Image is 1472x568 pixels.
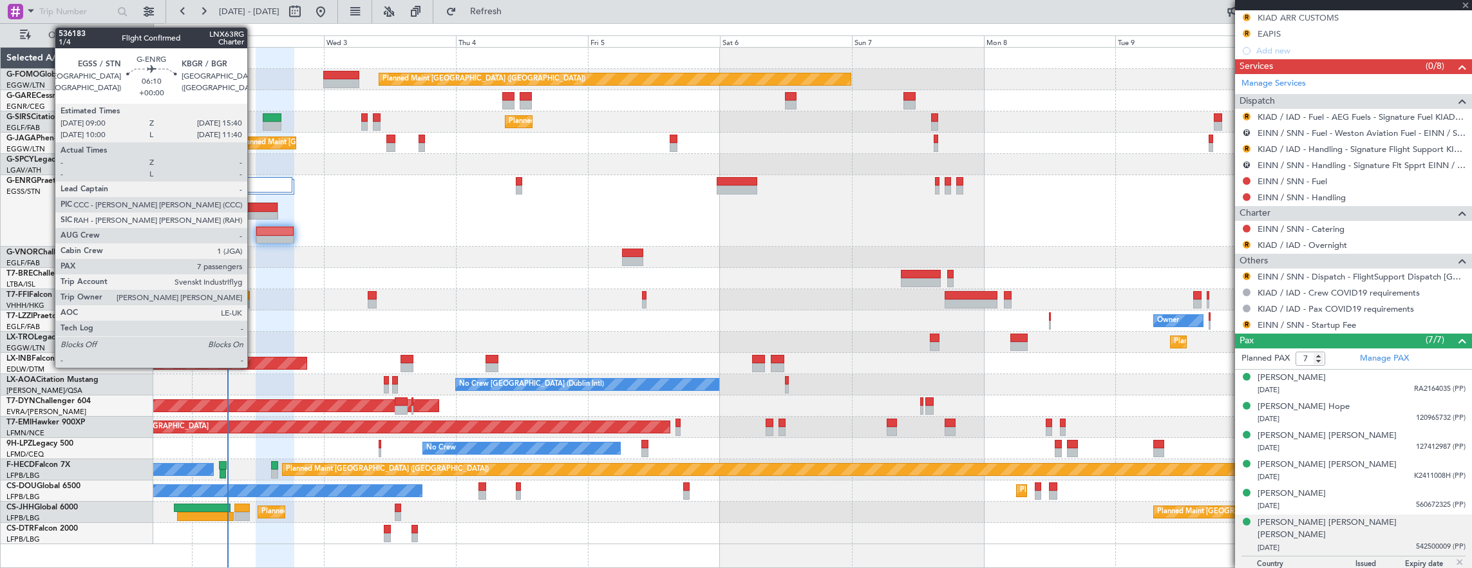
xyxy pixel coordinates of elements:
[1157,311,1179,330] div: Owner
[1115,35,1247,47] div: Tue 9
[6,102,45,111] a: EGNR/CEG
[1360,352,1409,365] a: Manage PAX
[1243,145,1250,153] button: R
[6,92,113,100] a: G-GARECessna Citation XLS+
[6,513,40,523] a: LFPB/LBG
[1258,430,1397,442] div: [PERSON_NAME] [PERSON_NAME]
[6,249,93,256] a: G-VNORChallenger 650
[1258,501,1279,511] span: [DATE]
[720,35,852,47] div: Sat 6
[426,439,456,458] div: No Crew
[6,135,81,142] a: G-JAGAPhenom 300
[6,291,64,299] a: T7-FFIFalcon 7X
[6,270,33,278] span: T7-BRE
[1426,59,1444,73] span: (0/8)
[1157,502,1360,522] div: Planned Maint [GEOGRAPHIC_DATA] ([GEOGRAPHIC_DATA])
[1258,414,1279,424] span: [DATE]
[6,355,32,363] span: LX-INB
[6,450,44,459] a: LFMD/CEQ
[1258,401,1350,413] div: [PERSON_NAME] Hope
[6,301,44,310] a: VHHH/HKG
[6,440,73,448] a: 9H-LPZLegacy 500
[6,376,99,384] a: LX-AOACitation Mustang
[1240,206,1270,221] span: Charter
[1243,241,1250,249] button: R
[459,7,513,16] span: Refresh
[6,504,34,511] span: CS-JHH
[219,6,279,17] span: [DATE] - [DATE]
[6,312,76,320] a: T7-LZZIPraetor 600
[1454,556,1466,568] img: close
[1258,176,1327,187] a: EINN / SNN - Fuel
[6,440,32,448] span: 9H-LPZ
[6,156,75,164] a: G-SPCYLegacy 650
[1258,303,1414,314] a: KIAD / IAD - Pax COVID19 requirements
[1258,111,1466,122] a: KIAD / IAD - Fuel - AEG Fuels - Signature Fuel KIAD / IAD
[6,386,82,395] a: [PERSON_NAME]/QSA
[1258,240,1347,251] a: KIAD / IAD - Overnight
[240,133,442,153] div: Planned Maint [GEOGRAPHIC_DATA] ([GEOGRAPHIC_DATA])
[6,343,45,353] a: EGGW/LTN
[14,25,140,46] button: Only With Activity
[6,312,33,320] span: T7-LZZI
[984,35,1116,47] div: Mon 8
[156,26,178,37] div: [DATE]
[1243,321,1250,328] button: R
[1020,481,1223,500] div: Planned Maint [GEOGRAPHIC_DATA] ([GEOGRAPHIC_DATA])
[6,407,86,417] a: EVRA/[PERSON_NAME]
[6,156,34,164] span: G-SPCY
[6,177,37,185] span: G-ENRG
[1241,352,1290,365] label: Planned PAX
[6,419,32,426] span: T7-EMI
[1243,113,1250,120] button: R
[6,397,35,405] span: T7-DYN
[459,375,604,394] div: No Crew [GEOGRAPHIC_DATA] (Dublin Intl)
[6,334,75,341] a: LX-TROLegacy 650
[852,35,984,47] div: Sun 7
[6,279,35,289] a: LTBA/ISL
[1240,334,1254,348] span: Pax
[1258,192,1346,203] a: EINN / SNN - Handling
[6,482,37,490] span: CS-DOU
[1258,287,1420,298] a: KIAD / IAD - Crew COVID19 requirements
[1258,443,1279,453] span: [DATE]
[6,113,80,121] a: G-SIRSCitation Excel
[1243,129,1250,137] button: R
[261,502,464,522] div: Planned Maint [GEOGRAPHIC_DATA] ([GEOGRAPHIC_DATA])
[6,461,35,469] span: F-HECD
[1174,332,1258,352] div: Planned Maint Dusseldorf
[1416,500,1466,511] span: 560672325 (PP)
[286,460,489,479] div: Planned Maint [GEOGRAPHIC_DATA] ([GEOGRAPHIC_DATA])
[6,187,41,196] a: EGSS/STN
[1240,254,1268,269] span: Others
[1258,516,1466,542] div: [PERSON_NAME] [PERSON_NAME] [PERSON_NAME]
[6,525,34,533] span: CS-DTR
[6,258,40,268] a: EGLF/FAB
[382,70,585,89] div: Planned Maint [GEOGRAPHIC_DATA] ([GEOGRAPHIC_DATA])
[6,492,40,502] a: LFPB/LBG
[456,35,588,47] div: Thu 4
[6,71,83,79] a: G-FOMOGlobal 6000
[1258,271,1466,282] a: EINN / SNN - Dispatch - FlightSupport Dispatch [GEOGRAPHIC_DATA]
[6,364,44,374] a: EDLW/DTM
[1243,161,1250,169] button: R
[6,166,41,175] a: LGAV/ATH
[6,461,70,469] a: F-HECDFalcon 7X
[1258,372,1326,384] div: [PERSON_NAME]
[6,334,34,341] span: LX-TRO
[6,376,36,384] span: LX-AOA
[6,135,36,142] span: G-JAGA
[6,322,40,332] a: EGLF/FAB
[6,177,80,185] a: G-ENRGPraetor 600
[6,113,31,121] span: G-SIRS
[1243,272,1250,280] button: R
[6,525,78,533] a: CS-DTRFalcon 2000
[6,92,36,100] span: G-GARE
[1414,384,1466,395] span: RA2164035 (PP)
[1414,471,1466,482] span: K2411008H (PP)
[6,249,38,256] span: G-VNOR
[6,355,108,363] a: LX-INBFalcon 900EX EASy II
[6,482,80,490] a: CS-DOUGlobal 6500
[6,71,39,79] span: G-FOMO
[6,144,45,154] a: EGGW/LTN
